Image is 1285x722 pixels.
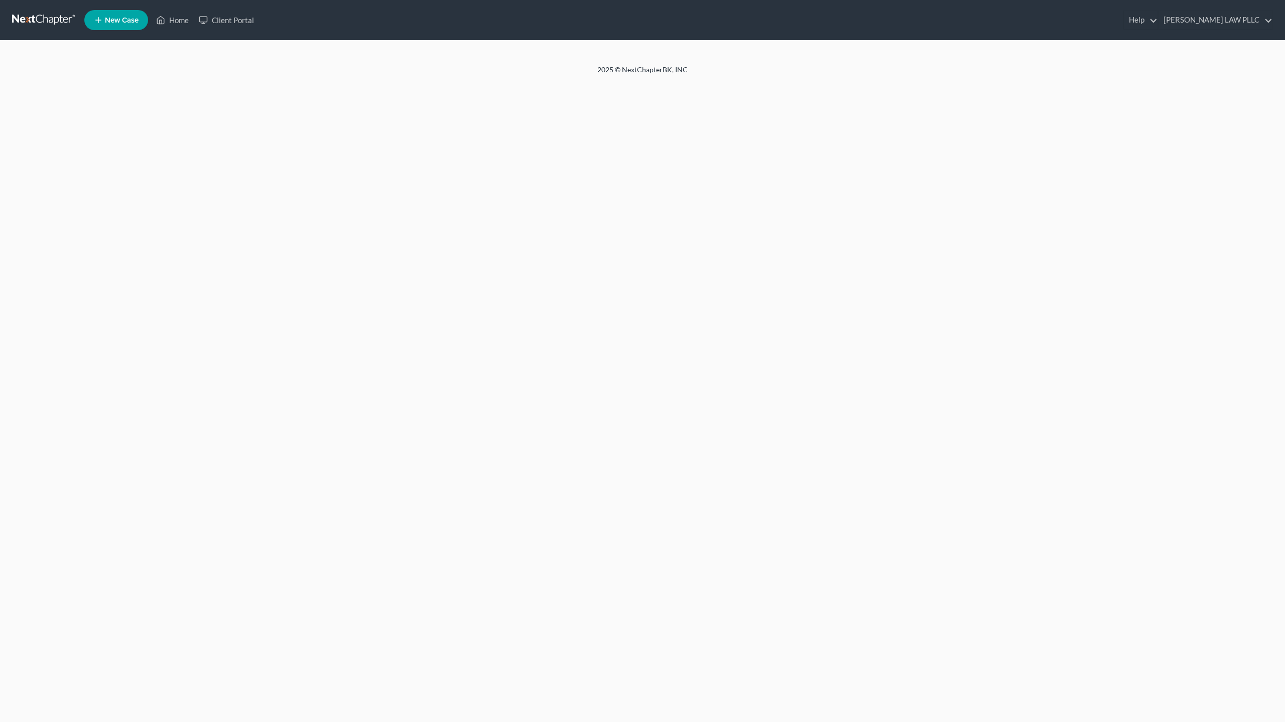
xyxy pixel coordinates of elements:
a: Client Portal [194,11,259,29]
div: 2025 © NextChapterBK, INC [356,65,929,83]
a: [PERSON_NAME] LAW PLLC [1159,11,1272,29]
a: Home [151,11,194,29]
a: Help [1124,11,1158,29]
new-legal-case-button: New Case [84,10,148,30]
